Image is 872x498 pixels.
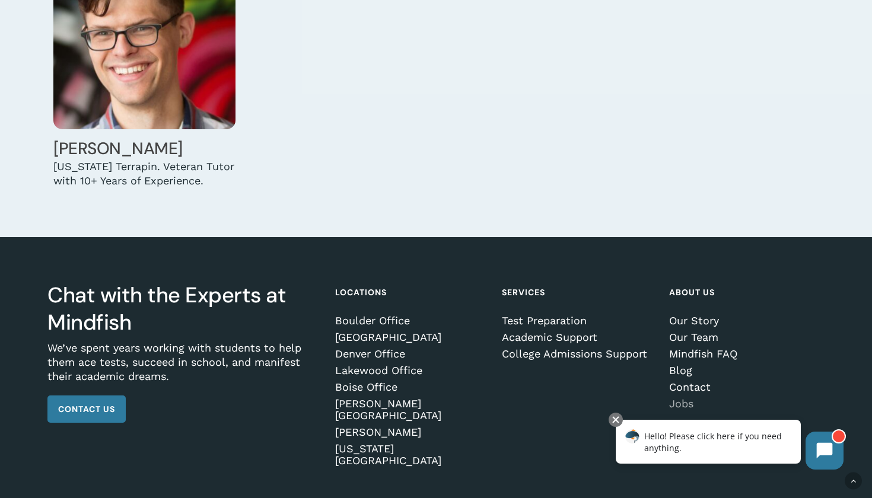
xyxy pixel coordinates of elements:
[335,426,486,438] a: [PERSON_NAME]
[669,348,820,360] a: Mindfish FAQ
[335,282,486,303] h4: Locations
[502,282,653,303] h4: Services
[669,365,820,376] a: Blog
[669,398,820,410] a: Jobs
[335,315,486,327] a: Boulder Office
[47,341,320,395] p: We’ve spent years working with students to help them ace tests, succeed in school, and manifest t...
[335,348,486,360] a: Denver Office
[502,331,653,343] a: Academic Support
[53,138,183,159] a: [PERSON_NAME]
[58,403,115,415] span: Contact Us
[669,282,820,303] h4: About Us
[669,381,820,393] a: Contact
[335,398,486,422] a: [PERSON_NAME][GEOGRAPHIC_DATA]
[335,365,486,376] a: Lakewood Office
[502,315,653,327] a: Test Preparation
[47,395,126,423] a: Contact Us
[335,443,486,467] a: [US_STATE][GEOGRAPHIC_DATA]
[502,348,653,360] a: College Admissions Support
[53,159,235,188] div: [US_STATE] Terrapin. Veteran Tutor with 10+ Years of Experience.
[335,381,486,393] a: Boise Office
[335,331,486,343] a: [GEOGRAPHIC_DATA]
[603,410,855,481] iframe: Chatbot
[669,315,820,327] a: Our Story
[669,331,820,343] a: Our Team
[47,282,320,336] h3: Chat with the Experts at Mindfish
